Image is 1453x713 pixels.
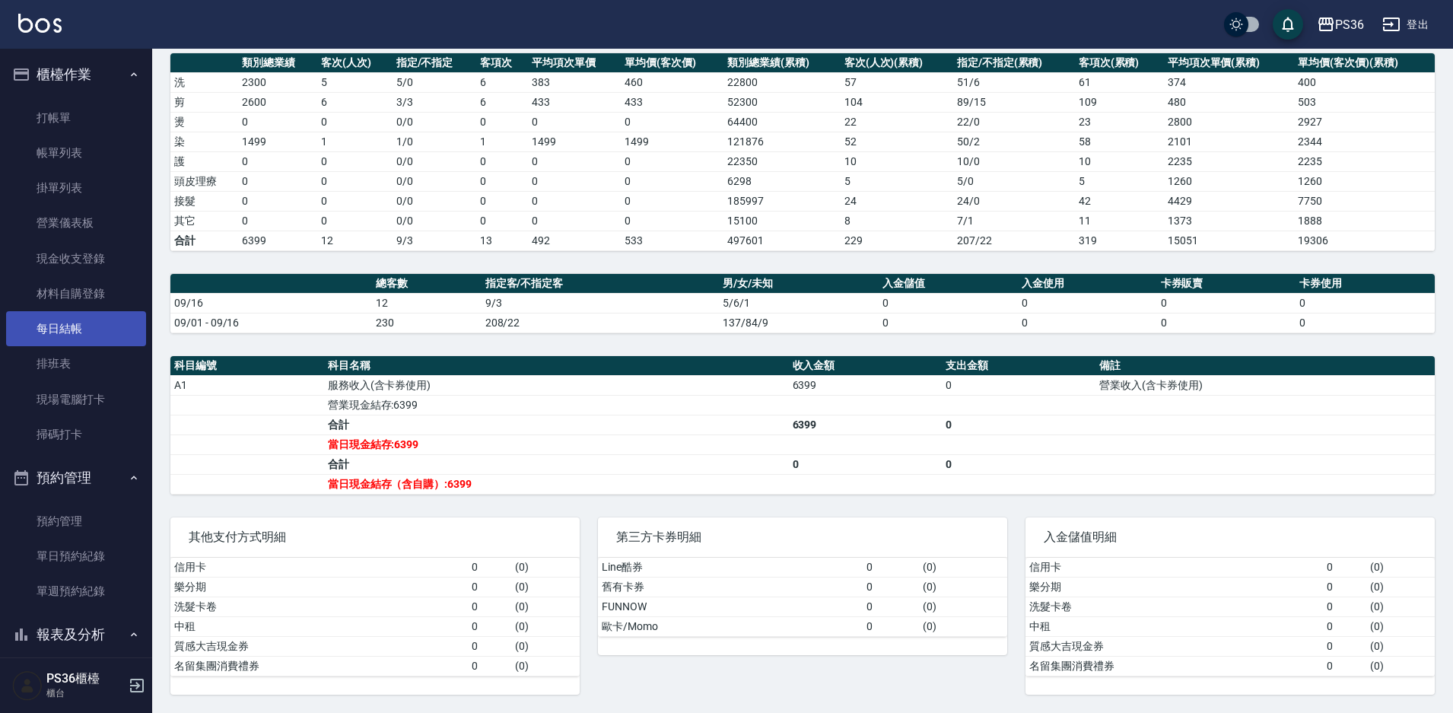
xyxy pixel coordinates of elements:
[170,191,238,211] td: 接髮
[1294,171,1435,191] td: 1260
[841,211,953,231] td: 8
[6,504,146,539] a: 預約管理
[6,346,146,381] a: 排班表
[372,274,482,294] th: 總客數
[6,55,146,94] button: 櫃檯作業
[723,191,840,211] td: 185997
[789,454,943,474] td: 0
[18,14,62,33] img: Logo
[1095,356,1435,376] th: 備註
[1294,191,1435,211] td: 7750
[953,191,1075,211] td: 24 / 0
[393,231,477,250] td: 9/3
[1025,558,1435,676] table: a dense table
[719,274,879,294] th: 男/女/未知
[511,636,580,656] td: ( 0 )
[393,171,477,191] td: 0 / 0
[528,151,621,171] td: 0
[6,574,146,609] a: 單週預約紀錄
[1294,53,1435,73] th: 單均價(客次價)(累積)
[1164,92,1295,112] td: 480
[324,375,789,395] td: 服務收入(含卡券使用)
[317,72,393,92] td: 5
[863,558,920,578] td: 0
[1025,558,1323,578] td: 信用卡
[1075,72,1164,92] td: 61
[468,577,512,597] td: 0
[189,530,561,545] span: 其他支付方式明細
[170,274,1435,333] table: a dense table
[12,670,43,701] img: Person
[723,231,840,250] td: 497601
[317,151,393,171] td: 0
[317,132,393,151] td: 1
[1075,231,1164,250] td: 319
[1323,636,1367,656] td: 0
[723,72,840,92] td: 22800
[841,151,953,171] td: 10
[1164,171,1295,191] td: 1260
[953,151,1075,171] td: 10 / 0
[1164,132,1295,151] td: 2101
[1025,656,1323,676] td: 名留集團消費禮券
[317,53,393,73] th: 客次(人次)
[1323,558,1367,578] td: 0
[879,313,1018,333] td: 0
[719,313,879,333] td: 137/84/9
[598,616,863,636] td: 歐卡/Momo
[46,686,124,700] p: 櫃台
[598,577,863,597] td: 舊有卡券
[1075,132,1164,151] td: 58
[841,53,953,73] th: 客次(人次)(累積)
[6,311,146,346] a: 每日結帳
[393,191,477,211] td: 0 / 0
[170,53,1435,251] table: a dense table
[476,53,528,73] th: 客項次
[324,434,789,454] td: 當日現金結存:6399
[6,458,146,498] button: 預約管理
[1164,151,1295,171] td: 2235
[511,558,580,578] td: ( 0 )
[482,293,720,313] td: 9/3
[1157,313,1296,333] td: 0
[1273,9,1303,40] button: save
[238,132,317,151] td: 1499
[476,72,528,92] td: 6
[1294,211,1435,231] td: 1888
[238,211,317,231] td: 0
[6,241,146,276] a: 現金收支登錄
[324,395,789,415] td: 營業現金結存:6399
[468,636,512,656] td: 0
[841,112,953,132] td: 22
[919,616,1007,636] td: ( 0 )
[953,211,1075,231] td: 7 / 1
[1335,15,1364,34] div: PS36
[942,375,1095,395] td: 0
[393,112,477,132] td: 0 / 0
[511,616,580,636] td: ( 0 )
[317,171,393,191] td: 0
[170,558,580,676] table: a dense table
[170,375,324,395] td: A1
[393,53,477,73] th: 指定/不指定
[1025,597,1323,616] td: 洗髮卡卷
[598,558,863,578] td: Line酷券
[621,151,723,171] td: 0
[953,92,1075,112] td: 89 / 15
[723,112,840,132] td: 64400
[393,72,477,92] td: 5 / 0
[170,293,372,313] td: 09/16
[170,656,468,676] td: 名留集團消費禮券
[1157,274,1296,294] th: 卡券販賣
[482,274,720,294] th: 指定客/不指定客
[789,415,943,434] td: 6399
[170,558,468,578] td: 信用卡
[528,53,621,73] th: 平均項次單價
[1164,191,1295,211] td: 4429
[942,454,1095,474] td: 0
[953,112,1075,132] td: 22 / 0
[621,132,723,151] td: 1499
[1025,636,1323,656] td: 質感大吉現金券
[1366,656,1435,676] td: ( 0 )
[863,616,920,636] td: 0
